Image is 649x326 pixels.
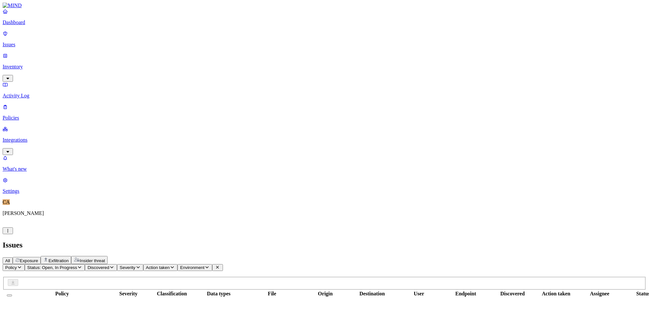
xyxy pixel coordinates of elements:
[3,53,646,81] a: Inventory
[3,3,22,8] img: MIND
[3,3,646,8] a: MIND
[3,241,646,249] h2: Issues
[27,265,77,270] span: Status: Open, In Progress
[3,104,646,121] a: Policies
[303,291,348,297] div: Origin
[3,210,646,216] p: [PERSON_NAME]
[243,291,301,297] div: File
[80,258,105,263] span: Insider threat
[577,291,622,297] div: Assignee
[5,265,17,270] span: Policy
[3,115,646,121] p: Policies
[180,265,204,270] span: Environment
[396,291,442,297] div: User
[3,199,10,205] span: CA
[5,258,10,263] span: All
[3,82,646,99] a: Activity Log
[3,126,646,154] a: Integrations
[3,20,646,25] p: Dashboard
[490,291,535,297] div: Discovered
[87,265,109,270] span: Discovered
[3,64,646,70] p: Inventory
[443,291,488,297] div: Endpoint
[7,294,12,296] button: Select all
[537,291,576,297] div: Action taken
[3,155,646,172] a: What's new
[149,291,195,297] div: Classification
[3,42,646,48] p: Issues
[109,291,148,297] div: Severity
[3,188,646,194] p: Settings
[120,265,135,270] span: Severity
[196,291,241,297] div: Data types
[3,137,646,143] p: Integrations
[3,177,646,194] a: Settings
[349,291,395,297] div: Destination
[3,93,646,99] p: Activity Log
[48,258,69,263] span: Exfiltration
[20,258,38,263] span: Exposure
[17,291,108,297] div: Policy
[3,31,646,48] a: Issues
[3,166,646,172] p: What's new
[3,8,646,25] a: Dashboard
[146,265,170,270] span: Action taken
